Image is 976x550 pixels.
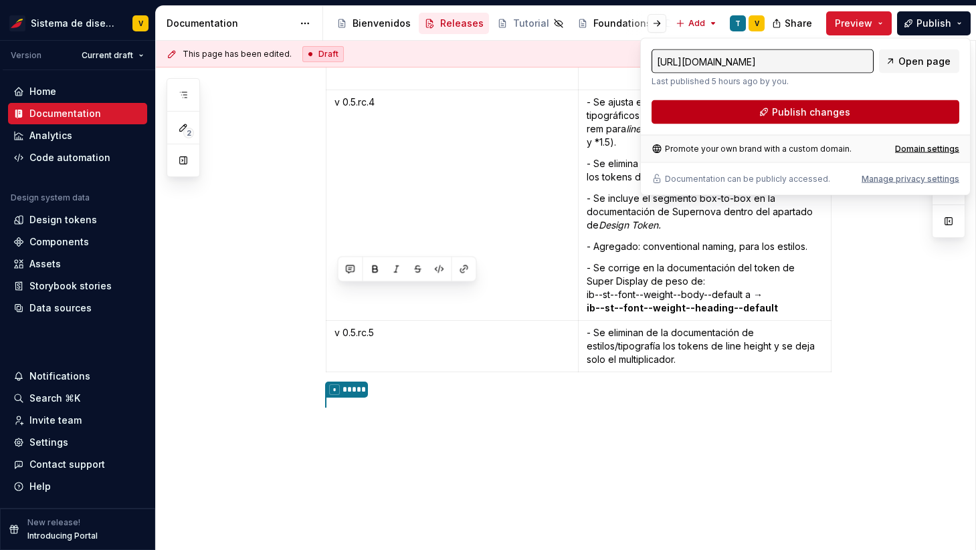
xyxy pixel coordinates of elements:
p: New release! [27,517,80,528]
div: Foundations [593,17,652,30]
button: Help [8,476,147,497]
img: 55604660-494d-44a9-beb2-692398e9940a.png [9,15,25,31]
span: Share [785,17,812,30]
a: Foundations [572,13,657,34]
a: Tutorial [492,13,569,34]
div: V [138,18,143,29]
span: 2 [183,128,194,138]
a: Settings [8,432,147,453]
div: Help [29,480,51,493]
div: Design system data [11,192,90,203]
div: Notifications [29,370,90,383]
em: line-height [626,123,672,134]
div: Data sources [29,301,92,315]
div: V [755,18,759,29]
a: Home [8,81,147,102]
p: v 0.5.rc.4 [334,96,570,109]
div: Assets [29,257,61,271]
span: Open page [898,55,951,68]
span: Preview [835,17,872,30]
button: Current draft [76,46,150,65]
button: Publish changes [652,100,959,124]
button: Notifications [8,366,147,387]
a: Design tokens [8,209,147,231]
a: Documentation [8,103,147,124]
a: Bienvenidos [331,13,416,34]
div: Page tree [331,10,669,37]
em: Design Token. [599,219,661,231]
span: Add [688,18,705,29]
span: This page has been edited. [183,49,292,59]
div: Home [29,85,56,98]
div: Promote your own brand with a custom domain. [652,144,852,154]
a: Data sources [8,297,147,319]
p: - Se elimina el valor duplicado del 400 en los tokens de Supernova. [587,157,823,184]
a: Open page [879,49,959,74]
div: Releases [440,17,484,30]
button: Add [672,14,722,33]
div: Sistema de diseño Iberia [31,17,116,30]
div: T [735,18,741,29]
button: Publish [897,11,971,35]
div: Storybook stories [29,279,112,293]
div: Documentation [29,107,101,120]
span: Draft [318,49,338,59]
a: Releases [419,13,489,34]
p: - Se ajusta en la documentación de estilos tipográficos el error detectado en los valores de rem ... [587,96,823,149]
div: Contact support [29,458,105,471]
a: Domain settings [895,144,959,154]
div: Invite team [29,414,82,427]
div: Components [29,235,89,249]
span: Publish [916,17,951,30]
button: Preview [826,11,892,35]
a: Code automation [8,147,147,168]
span: Current draft [82,50,133,61]
button: Search ⌘K [8,388,147,409]
p: Last published 5 hours ago by you. [652,76,874,87]
p: Documentation can be publicly accessed. [665,174,830,184]
div: Design tokens [29,213,97,227]
div: Bienvenidos [353,17,411,30]
p: - Se incluye el segmento box-to-box en la documentación de Supernova dentro del apartado de [587,192,823,232]
a: Analytics [8,125,147,146]
div: Settings [29,436,68,449]
button: Share [765,11,821,35]
div: Search ⌘K [29,392,80,405]
p: - Se eliminan de la documentación de estilos/tipografía los tokens de line height y se deja solo ... [587,326,823,366]
a: Storybook stories [8,275,147,297]
a: Invite team [8,410,147,431]
button: Contact support [8,454,147,475]
p: v 0.5.rc.5 [334,326,570,339]
div: Documentation [167,17,293,30]
div: Analytics [29,129,72,142]
p: - Agregado: conventional naming, para los estilos. [587,240,823,253]
div: Tutorial [513,17,549,30]
strong: ib--st--font--weight--heading--default [587,302,778,313]
a: Components [8,231,147,253]
button: Manage privacy settings [862,174,959,184]
p: Introducing Portal [27,531,98,541]
a: Assets [8,253,147,275]
div: Version [11,50,41,61]
div: Code automation [29,151,110,164]
button: Sistema de diseño IberiaV [3,9,153,37]
p: - Se corrige en la documentación del token de Super Display de peso de: ib--st--font--weight--bod... [587,261,823,315]
span: Publish changes [772,106,850,119]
